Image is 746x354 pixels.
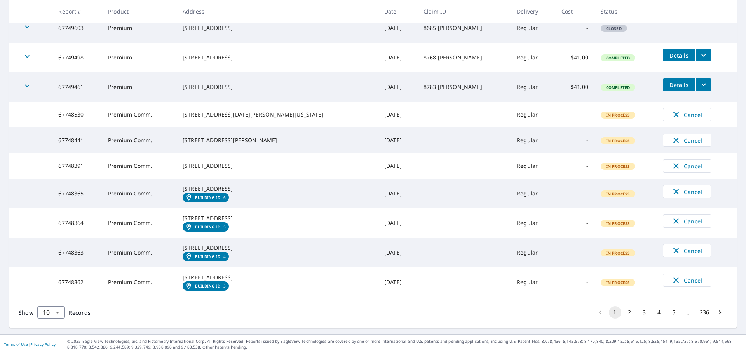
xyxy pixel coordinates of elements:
div: [STREET_ADDRESS][PERSON_NAME] [183,136,372,144]
td: Regular [511,127,555,153]
a: Building ID5 [183,222,229,232]
div: [STREET_ADDRESS] [183,244,372,252]
span: Details [668,81,691,89]
td: - [555,208,594,238]
div: [STREET_ADDRESS] [183,214,372,222]
span: In Process [601,112,635,118]
td: Regular [511,153,555,179]
td: 8783 [PERSON_NAME] [417,72,511,102]
button: page 1 [609,306,621,319]
button: Go to page 3 [638,306,651,319]
span: Completed [601,85,634,90]
span: In Process [601,280,635,285]
div: … [683,309,695,316]
div: [STREET_ADDRESS] [183,162,372,170]
div: 10 [37,302,65,323]
td: [DATE] [378,179,417,208]
button: detailsBtn-67749461 [663,78,695,91]
button: Cancel [663,274,711,287]
p: | [4,342,56,347]
a: Building ID6 [183,193,229,202]
a: Terms of Use [4,342,28,347]
em: Building ID [195,284,220,288]
span: Cancel [671,187,703,196]
button: Go to page 236 [697,306,711,319]
div: [STREET_ADDRESS][DATE][PERSON_NAME][US_STATE] [183,111,372,119]
td: $41.00 [555,72,594,102]
td: Premium [102,43,176,72]
td: 67748391 [52,153,102,179]
td: [DATE] [378,43,417,72]
span: Details [668,52,691,59]
div: [STREET_ADDRESS] [183,83,372,91]
span: Records [69,309,91,316]
td: 67748363 [52,238,102,267]
td: Regular [511,13,555,43]
button: Go to next page [714,306,726,319]
td: 67749498 [52,43,102,72]
button: Cancel [663,134,711,147]
span: In Process [601,250,635,256]
td: [DATE] [378,208,417,238]
button: filesDropdownBtn-67749461 [695,78,711,91]
td: - [555,179,594,208]
span: Cancel [671,276,703,285]
td: Regular [511,72,555,102]
nav: pagination navigation [593,306,727,319]
button: filesDropdownBtn-67749498 [695,49,711,61]
button: Cancel [663,159,711,173]
button: Cancel [663,214,711,228]
div: Show 10 records [37,306,65,319]
span: Cancel [671,246,703,255]
td: Premium [102,13,176,43]
p: © 2025 Eagle View Technologies, Inc. and Pictometry International Corp. All Rights Reserved. Repo... [67,338,742,350]
td: [DATE] [378,127,417,153]
a: Building ID3 [183,281,229,291]
td: 67748530 [52,102,102,127]
td: Premium Comm. [102,238,176,267]
span: In Process [601,221,635,226]
button: Go to page 2 [624,306,636,319]
div: [STREET_ADDRESS] [183,24,372,32]
td: Premium Comm. [102,153,176,179]
td: Premium Comm. [102,179,176,208]
td: 67749603 [52,13,102,43]
td: 67748365 [52,179,102,208]
td: 8768 [PERSON_NAME] [417,43,511,72]
a: Privacy Policy [30,342,56,347]
button: Cancel [663,244,711,257]
div: [STREET_ADDRESS] [183,54,372,61]
td: [DATE] [378,238,417,267]
span: In Process [601,191,635,197]
span: Completed [601,55,634,61]
td: Regular [511,238,555,267]
td: Premium Comm. [102,267,176,297]
td: - [555,267,594,297]
button: Cancel [663,185,711,198]
td: Premium Comm. [102,208,176,238]
td: - [555,127,594,153]
span: Closed [601,26,626,31]
td: [DATE] [378,72,417,102]
td: Premium Comm. [102,127,176,153]
td: - [555,153,594,179]
td: Premium [102,72,176,102]
span: Cancel [671,136,703,145]
div: [STREET_ADDRESS] [183,185,372,193]
button: detailsBtn-67749498 [663,49,695,61]
div: [STREET_ADDRESS] [183,274,372,281]
td: Regular [511,179,555,208]
td: [DATE] [378,13,417,43]
td: 67748364 [52,208,102,238]
a: Building ID4 [183,252,229,261]
em: Building ID [195,195,220,200]
td: 8685 [PERSON_NAME] [417,13,511,43]
span: In Process [601,164,635,169]
td: [DATE] [378,153,417,179]
td: 67749461 [52,72,102,102]
span: In Process [601,138,635,143]
td: Regular [511,267,555,297]
span: Cancel [671,161,703,171]
td: 67748362 [52,267,102,297]
td: [DATE] [378,102,417,127]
